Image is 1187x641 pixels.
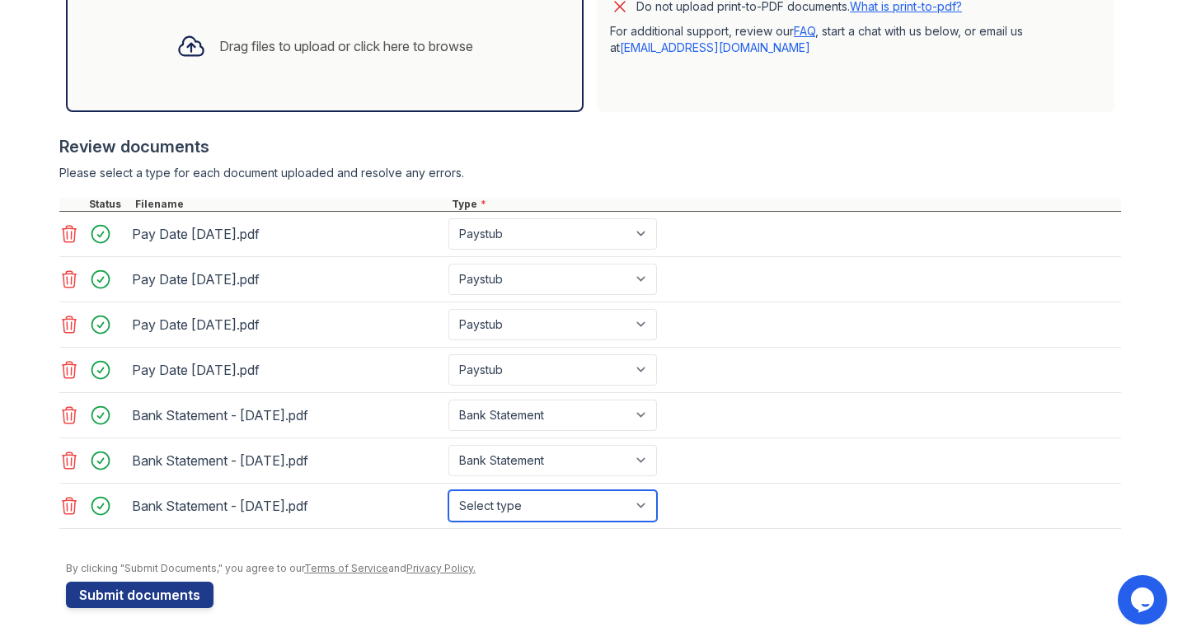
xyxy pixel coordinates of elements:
a: Privacy Policy. [406,562,476,574]
a: FAQ [794,24,815,38]
div: Filename [132,198,448,211]
p: For additional support, review our , start a chat with us below, or email us at [610,23,1101,56]
div: Status [86,198,132,211]
div: Pay Date [DATE].pdf [132,357,442,383]
div: Pay Date [DATE].pdf [132,221,442,247]
div: Drag files to upload or click here to browse [219,36,473,56]
a: Terms of Service [304,562,388,574]
div: Bank Statement - [DATE].pdf [132,447,442,474]
div: Type [448,198,1121,211]
iframe: chat widget [1118,575,1171,625]
div: Please select a type for each document uploaded and resolve any errors. [59,165,1121,181]
div: By clicking "Submit Documents," you agree to our and [66,562,1121,575]
div: Bank Statement - [DATE].pdf [132,493,442,519]
div: Bank Statement - [DATE].pdf [132,402,442,428]
a: [EMAIL_ADDRESS][DOMAIN_NAME] [620,40,810,54]
div: Pay Date [DATE].pdf [132,311,442,338]
div: Pay Date [DATE].pdf [132,266,442,292]
div: Review documents [59,135,1121,158]
button: Submit documents [66,582,213,608]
